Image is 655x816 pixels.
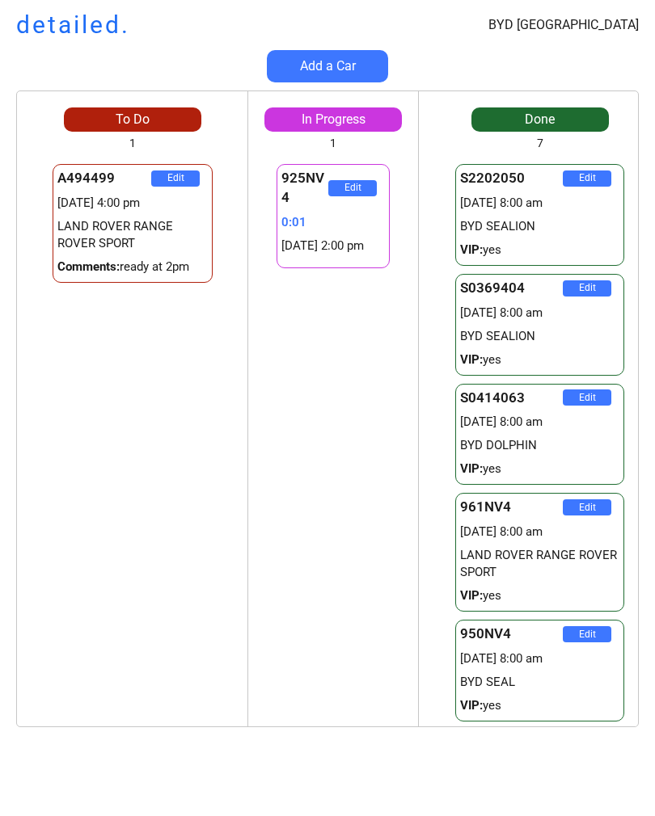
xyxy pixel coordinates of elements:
[460,461,483,476] strong: VIP:
[264,111,402,128] div: In Progress
[460,328,619,345] div: BYD SEALION
[460,414,619,431] div: [DATE] 8:00 am
[460,437,619,454] div: BYD DOLPHIN
[16,8,130,42] h1: detailed.
[460,698,483,713] strong: VIP:
[57,218,208,252] div: LAND ROVER RANGE ROVER SPORT
[129,136,136,152] div: 1
[460,242,619,259] div: yes
[460,547,619,581] div: LAND ROVER RANGE ROVER SPORT
[151,170,200,187] button: Edit
[460,524,619,540] div: [DATE] 8:00 am
[460,351,619,368] div: yes
[460,498,563,517] div: 961NV4
[57,169,151,188] div: A494499
[57,195,208,212] div: [DATE] 4:00 pm
[471,111,609,128] div: Done
[563,626,611,642] button: Edit
[328,180,377,196] button: Edit
[563,280,611,297] button: Edit
[460,697,619,714] div: yes
[460,242,483,257] strong: VIP:
[281,214,385,231] div: 0:01
[460,625,563,644] div: 950NV4
[64,111,201,128] div: To Do
[330,136,336,152] div: 1
[460,169,563,188] div: S2202050
[460,218,619,235] div: BYD SEALION
[460,588,483,603] strong: VIP:
[460,674,619,691] div: BYD SEAL
[460,305,619,322] div: [DATE] 8:00 am
[460,195,619,212] div: [DATE] 8:00 am
[281,169,328,208] div: 925NV4
[281,238,385,254] div: [DATE] 2:00 pm
[460,279,563,298] div: S0369404
[563,389,611,406] button: Edit
[563,170,611,187] button: Edit
[537,136,543,152] div: 7
[460,650,619,667] div: [DATE] 8:00 am
[57,259,208,276] div: ready at 2pm
[460,389,563,408] div: S0414063
[563,499,611,515] button: Edit
[267,50,388,82] button: Add a Car
[460,461,619,477] div: yes
[460,587,619,604] div: yes
[488,16,639,34] div: BYD [GEOGRAPHIC_DATA]
[460,352,483,367] strong: VIP:
[57,259,120,274] strong: Comments:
